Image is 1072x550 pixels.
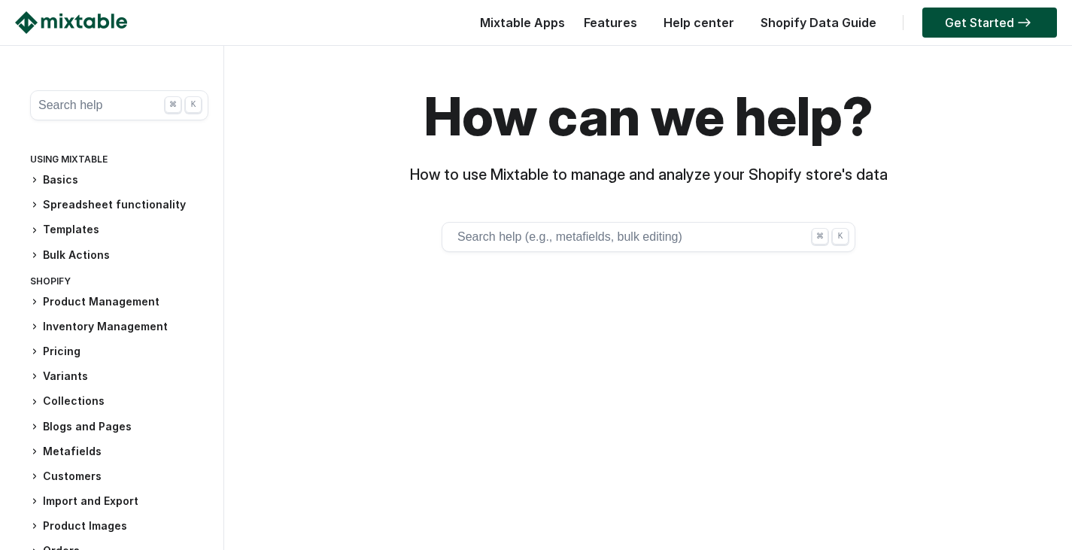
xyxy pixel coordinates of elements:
[832,228,849,245] div: K
[30,344,208,360] h3: Pricing
[15,11,127,34] img: Mixtable logo
[812,228,828,245] div: ⌘
[30,394,208,409] h3: Collections
[165,96,181,113] div: ⌘
[30,294,208,310] h3: Product Management
[30,494,208,509] h3: Import and Export
[232,166,1065,184] h3: How to use Mixtable to manage and analyze your Shopify store's data
[922,8,1057,38] a: Get Started
[232,83,1065,150] h1: How can we help?
[30,444,208,460] h3: Metafields
[30,469,208,485] h3: Customers
[576,15,645,30] a: Features
[656,15,742,30] a: Help center
[30,419,208,435] h3: Blogs and Pages
[30,90,208,120] button: Search help ⌘ K
[30,197,208,213] h3: Spreadsheet functionality
[30,172,208,188] h3: Basics
[30,272,208,294] div: Shopify
[753,15,884,30] a: Shopify Data Guide
[185,96,202,113] div: K
[30,222,208,238] h3: Templates
[442,222,855,252] button: Search help (e.g., metafields, bulk editing) ⌘ K
[30,248,208,263] h3: Bulk Actions
[1014,18,1034,27] img: arrow-right.svg
[472,11,565,41] div: Mixtable Apps
[30,150,208,172] div: Using Mixtable
[30,319,208,335] h3: Inventory Management
[30,518,208,534] h3: Product Images
[30,369,208,384] h3: Variants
